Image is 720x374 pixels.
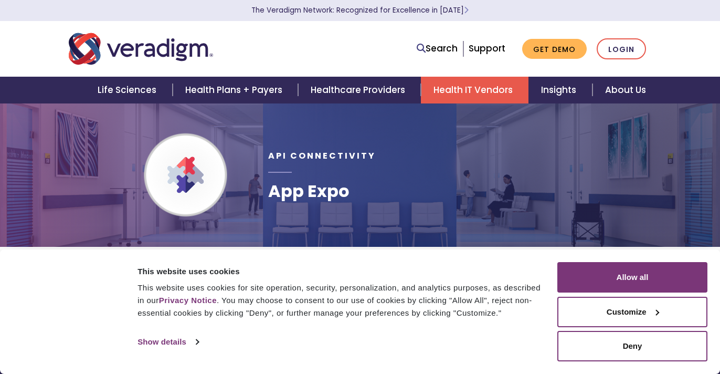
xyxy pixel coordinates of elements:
[469,42,505,55] a: Support
[464,5,469,15] span: Learn More
[597,38,646,60] a: Login
[173,77,298,103] a: Health Plans + Payers
[268,150,376,162] span: API Connectivity
[251,5,469,15] a: The Veradigm Network: Recognized for Excellence in [DATE]Learn More
[85,77,172,103] a: Life Sciences
[421,77,528,103] a: Health IT Vendors
[137,265,545,278] div: This website uses cookies
[417,41,458,56] a: Search
[137,334,198,350] a: Show details
[159,296,217,305] a: Privacy Notice
[522,39,587,59] a: Get Demo
[69,32,213,66] img: Veradigm logo
[557,262,707,293] button: Allow all
[137,282,545,319] div: This website uses cookies for site operation, security, personalization, and analytics purposes, ...
[298,77,421,103] a: Healthcare Providers
[268,181,376,201] h1: App Expo
[592,77,659,103] a: About Us
[557,297,707,327] button: Customize
[528,77,592,103] a: Insights
[557,331,707,361] button: Deny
